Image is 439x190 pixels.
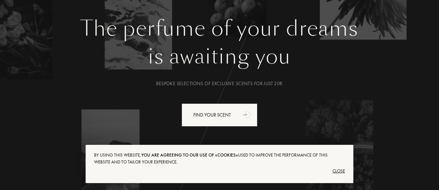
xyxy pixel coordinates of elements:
[141,152,238,158] span: you are agreeing to our use of «cookies»
[27,80,412,87] div: Bespoke selections of exclusive scents for just 20€
[176,103,263,127] a: Find your scentanimation
[94,166,345,177] div: Close
[94,152,345,166] div: By using this website, used to improve the performance of this website and to tailor your experie...
[241,108,254,121] div: animation
[27,16,412,41] h1: The perfume of your dreams
[182,103,257,127] div: Find your scent
[27,41,412,72] div: is awaiting you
